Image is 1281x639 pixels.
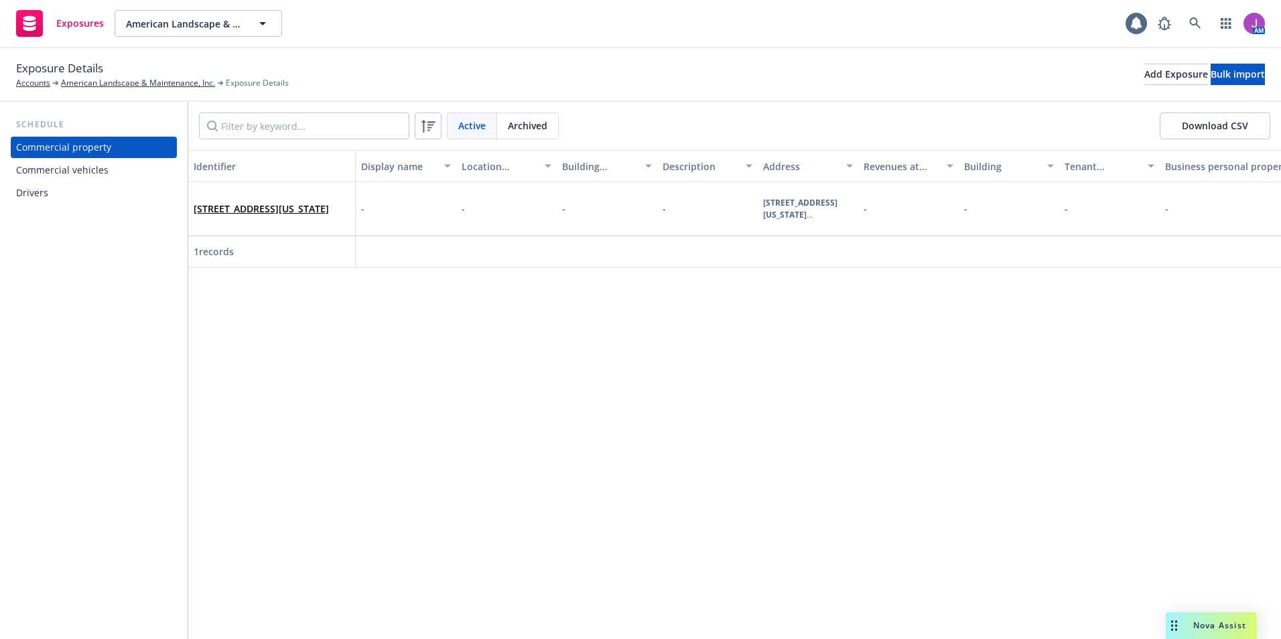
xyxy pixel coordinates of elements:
a: Search [1182,10,1209,37]
a: American Landscape & Maintenance, Inc. [61,77,215,89]
div: Description [663,159,738,173]
div: Commercial vehicles [16,159,109,181]
button: Download CSV [1160,113,1270,139]
span: - [663,202,666,215]
button: Building number [557,150,657,182]
div: Identifier [194,159,350,173]
button: Location number [456,150,557,182]
span: - [361,202,364,216]
span: - [864,202,867,215]
a: Report a Bug [1151,10,1178,37]
span: - [964,202,967,215]
button: Nova Assist [1166,612,1257,639]
span: - [1165,202,1168,215]
button: Description [657,150,758,182]
div: Display name [361,159,436,173]
a: Exposures [11,5,109,42]
img: photo [1243,13,1265,34]
div: Location number [462,159,537,173]
span: American Landscape & Maintenance, Inc. [126,17,242,31]
a: Drivers [11,182,177,204]
div: Commercial property [16,137,111,158]
span: Nova Assist [1193,620,1246,631]
span: Exposure Details [226,77,289,89]
div: Revenues at location [864,159,939,173]
span: - [1065,202,1068,215]
b: [STREET_ADDRESS][US_STATE] [763,197,837,220]
div: Tenant improvements [1065,159,1140,173]
span: Archived [508,119,547,133]
div: Building number [562,159,637,173]
button: Bulk import [1211,64,1265,85]
span: - [462,202,465,215]
button: Revenues at location [858,150,959,182]
a: Accounts [16,77,50,89]
span: Exposure Details [16,60,103,77]
div: Schedule [11,118,177,131]
a: [STREET_ADDRESS][US_STATE] [194,202,329,215]
button: Tenant improvements [1059,150,1160,182]
button: Building [959,150,1059,182]
div: Drivers [16,182,48,204]
button: American Landscape & Maintenance, Inc. [115,10,282,37]
span: 1 records [194,245,234,258]
a: Commercial property [11,137,177,158]
button: Add Exposure [1144,64,1208,85]
div: Bulk import [1211,64,1265,84]
div: Add Exposure [1144,64,1208,84]
span: [STREET_ADDRESS][US_STATE] [194,202,329,216]
div: Address [763,159,838,173]
button: Address [758,150,858,182]
div: Drag to move [1166,612,1183,639]
span: Exposures [56,18,104,29]
a: Switch app [1213,10,1239,37]
button: Identifier [188,150,356,182]
input: Filter by keyword... [199,113,409,139]
button: Display name [356,150,456,182]
span: Active [458,119,486,133]
div: Building [964,159,1039,173]
span: - [562,202,565,215]
a: Commercial vehicles [11,159,177,181]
